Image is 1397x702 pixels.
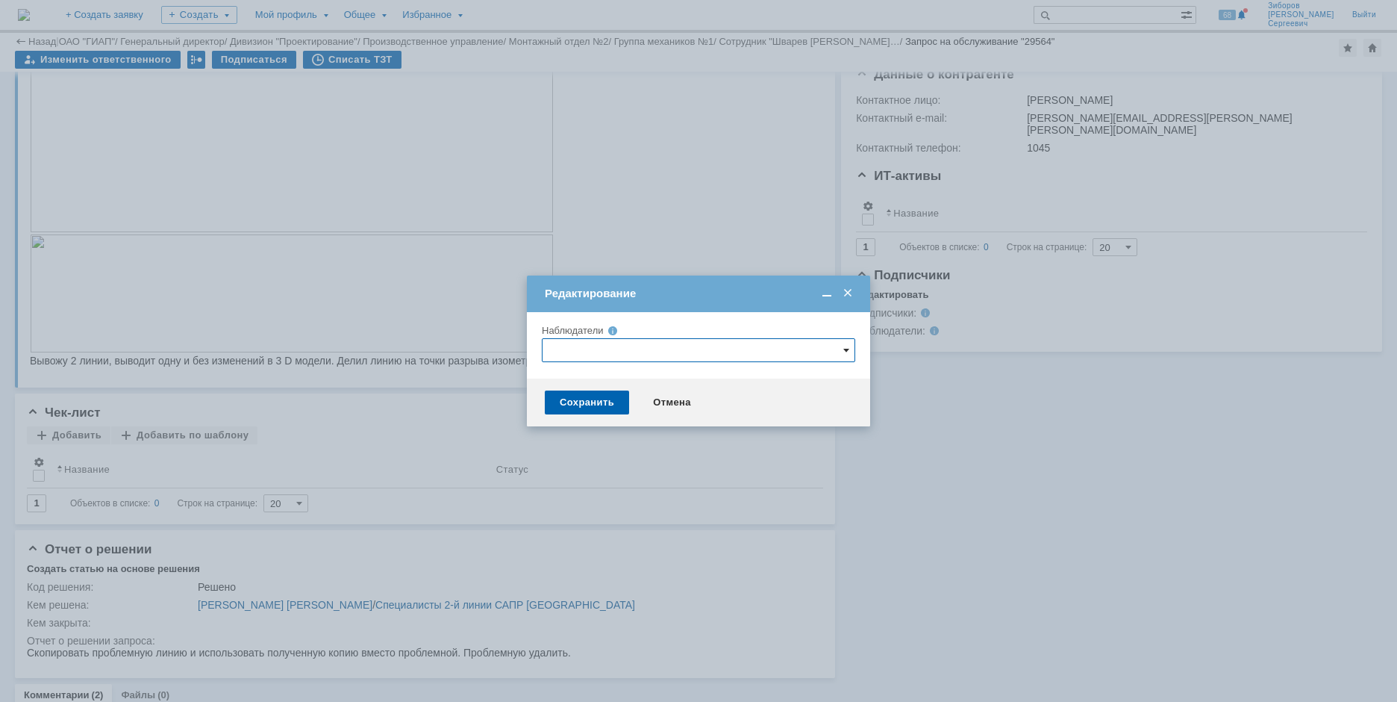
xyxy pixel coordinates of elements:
[819,287,834,300] span: Свернуть (Ctrl + M)
[30,94,732,106] li: Устранить разъединения
[30,22,732,46] li: Скопировать проблемную линию в пустой файл (копировать только, подключив модель с проблемной лини...
[542,326,834,335] div: Наблюдатели
[30,46,732,58] li: Удалить проблемную линию в исходном файле.
[30,106,732,118] li: Сформировать задание на изометрию.
[30,70,732,82] li: Скопировать в исходный файл
[30,58,732,70] li: Подключить ассоциированную модель, в которую скопировали проблемную линию, к модели исходного файла
[545,287,855,300] div: Редактирование
[30,118,732,130] li: Сгенерировать изометрические чертежи
[840,287,855,300] span: Закрыть
[30,82,732,94] li: Выполнить проверку связанности.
